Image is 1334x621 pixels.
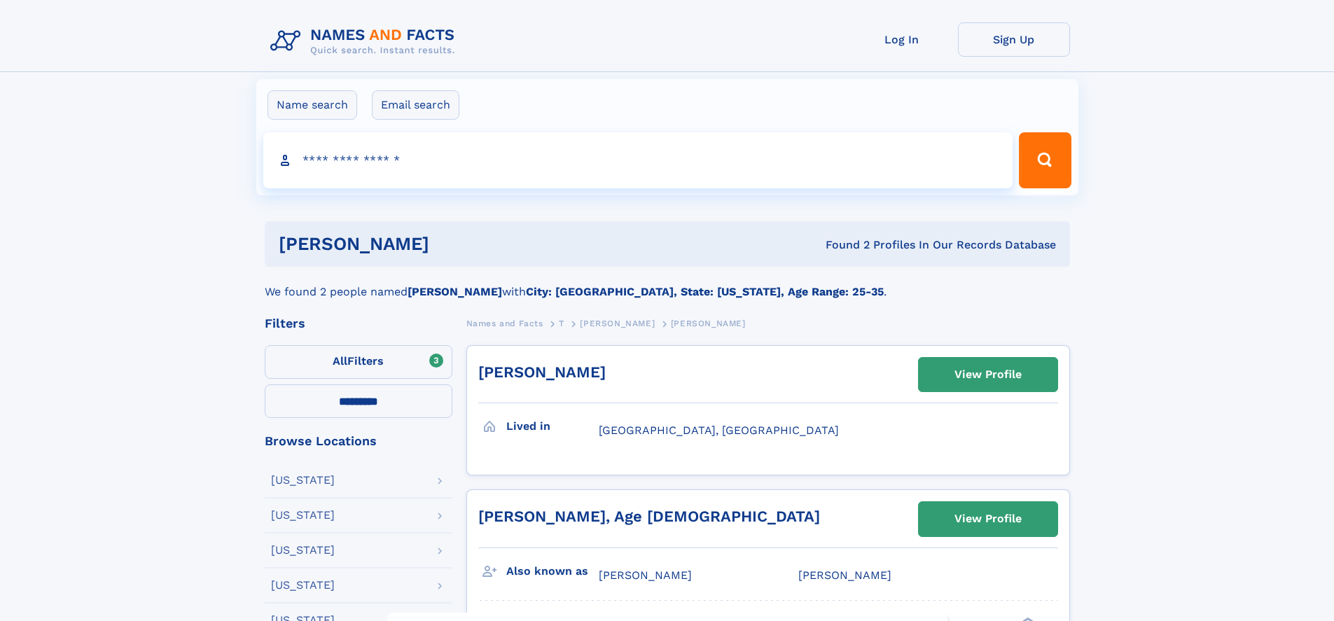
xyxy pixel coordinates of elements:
[506,559,599,583] h3: Also known as
[559,314,564,332] a: T
[580,319,655,328] span: [PERSON_NAME]
[506,414,599,438] h3: Lived in
[372,90,459,120] label: Email search
[580,314,655,332] a: [PERSON_NAME]
[627,237,1056,253] div: Found 2 Profiles In Our Records Database
[798,568,891,582] span: [PERSON_NAME]
[271,475,335,486] div: [US_STATE]
[265,22,466,60] img: Logo Names and Facts
[919,502,1057,536] a: View Profile
[671,319,746,328] span: [PERSON_NAME]
[846,22,958,57] a: Log In
[271,545,335,556] div: [US_STATE]
[478,363,606,381] a: [PERSON_NAME]
[279,235,627,253] h1: [PERSON_NAME]
[265,267,1070,300] div: We found 2 people named with .
[599,424,839,437] span: [GEOGRAPHIC_DATA], [GEOGRAPHIC_DATA]
[466,314,543,332] a: Names and Facts
[954,358,1022,391] div: View Profile
[263,132,1013,188] input: search input
[408,285,502,298] b: [PERSON_NAME]
[958,22,1070,57] a: Sign Up
[265,345,452,379] label: Filters
[271,510,335,521] div: [US_STATE]
[265,435,452,447] div: Browse Locations
[478,508,820,525] a: [PERSON_NAME], Age [DEMOGRAPHIC_DATA]
[526,285,884,298] b: City: [GEOGRAPHIC_DATA], State: [US_STATE], Age Range: 25-35
[271,580,335,591] div: [US_STATE]
[919,358,1057,391] a: View Profile
[559,319,564,328] span: T
[268,90,357,120] label: Name search
[265,317,452,330] div: Filters
[333,354,347,368] span: All
[954,503,1022,535] div: View Profile
[1019,132,1071,188] button: Search Button
[599,568,692,582] span: [PERSON_NAME]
